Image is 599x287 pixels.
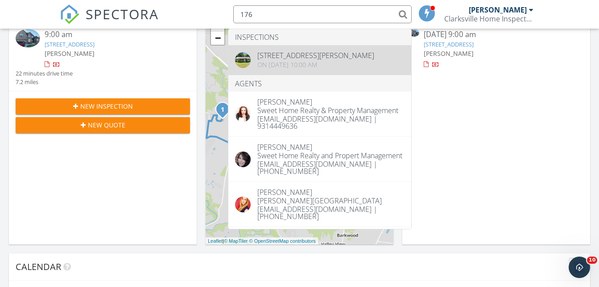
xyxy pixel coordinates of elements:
[60,4,79,24] img: The Best Home Inspection Software - Spectora
[257,151,405,159] div: Sweet Home Realty and Propert Management
[16,78,73,86] div: 7.2 miles
[257,114,405,130] div: [EMAIL_ADDRESS][DOMAIN_NAME] | 9314449636
[86,4,159,23] span: SPECTORA
[211,31,224,45] a: Zoom out
[228,182,411,227] a: [PERSON_NAME] [PERSON_NAME][GEOGRAPHIC_DATA] [EMAIL_ADDRESS][DOMAIN_NAME] | [PHONE_NUMBER]
[80,101,133,111] span: New Inspection
[45,29,175,40] div: 9:00 am
[228,45,411,75] a: [STREET_ADDRESS][PERSON_NAME] On [DATE] 10:00 am
[257,159,405,175] div: [EMAIL_ADDRESS][DOMAIN_NAME] | [PHONE_NUMBER]
[235,106,251,122] img: jpeg
[257,196,405,204] div: [PERSON_NAME][GEOGRAPHIC_DATA]
[249,238,316,244] a: © OpenStreetMap contributors
[409,29,419,37] img: 9566167%2Fcover_photos%2FGYjBZ95Brbj0HDLYdzaZ%2Fsmall.jpg
[16,98,190,114] button: New Inspection
[587,257,597,264] span: 10
[257,106,405,114] div: Sweet Home Realty & Property Management
[424,40,474,48] a: [STREET_ADDRESS]
[444,14,533,23] div: Clarksville Home Inspectors
[45,49,95,58] span: [PERSON_NAME]
[257,52,374,59] div: [STREET_ADDRESS][PERSON_NAME]
[16,69,73,78] div: 22 minutes drive time
[60,12,159,31] a: SPECTORA
[257,61,374,68] div: On [DATE] 10:00 am
[223,109,228,114] div: 3470 Southwood Dr, Clarksville, TN 37042
[235,152,251,167] img: data
[257,98,405,106] div: [PERSON_NAME]
[224,238,248,244] a: © MapTiler
[235,197,251,212] img: jpeg
[16,261,61,273] span: Calendar
[257,143,405,151] div: [PERSON_NAME]
[257,204,405,220] div: [EMAIL_ADDRESS][DOMAIN_NAME] | [PHONE_NUMBER]
[469,5,527,14] div: [PERSON_NAME]
[228,29,411,45] li: Inspections
[228,137,411,181] a: [PERSON_NAME] Sweet Home Realty and Propert Management [EMAIL_ADDRESS][DOMAIN_NAME] | [PHONE_NUMBER]
[424,49,474,58] span: [PERSON_NAME]
[235,52,251,68] img: 9350608%2Fcover_photos%2F8B7N1BwC4s8y4jwPHYpL%2Foriginal.9350608-1756313774296
[228,92,411,136] a: [PERSON_NAME] Sweet Home Realty & Property Management [EMAIL_ADDRESS][DOMAIN_NAME] | 9314449636
[257,189,405,196] div: [PERSON_NAME]
[45,40,95,48] a: [STREET_ADDRESS]
[88,120,125,130] span: New Quote
[206,237,318,245] div: |
[221,107,224,113] i: 1
[16,117,190,133] button: New Quote
[569,257,590,278] iframe: Intercom live chat
[233,5,412,23] input: Search everything...
[409,29,583,69] a: [DATE] 9:00 am [STREET_ADDRESS] [PERSON_NAME]
[228,76,411,92] li: Agents
[208,238,223,244] a: Leaflet
[16,29,40,47] img: 9566167%2Fcover_photos%2FGYjBZ95Brbj0HDLYdzaZ%2Fsmall.jpg
[16,29,190,86] a: 9:00 am [STREET_ADDRESS] [PERSON_NAME] 22 minutes drive time 7.2 miles
[424,29,569,40] div: [DATE] 9:00 am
